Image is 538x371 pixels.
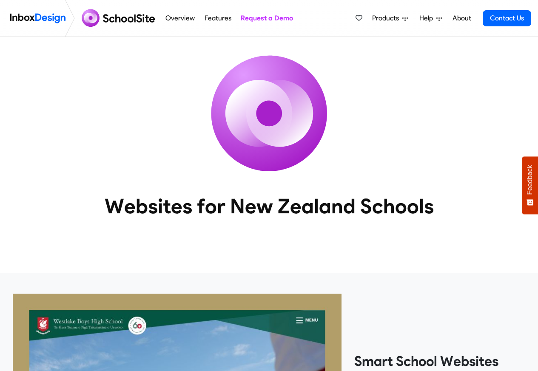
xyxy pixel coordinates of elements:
[369,10,411,27] a: Products
[354,353,525,370] heading: Smart School Websites
[450,10,473,27] a: About
[67,193,471,219] heading: Websites for New Zealand Schools
[416,10,445,27] a: Help
[163,10,197,27] a: Overview
[193,37,346,190] img: icon_schoolsite.svg
[483,10,531,26] a: Contact Us
[78,8,161,28] img: schoolsite logo
[372,13,402,23] span: Products
[522,156,538,214] button: Feedback - Show survey
[238,10,295,27] a: Request a Demo
[202,10,233,27] a: Features
[419,13,436,23] span: Help
[526,165,534,195] span: Feedback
